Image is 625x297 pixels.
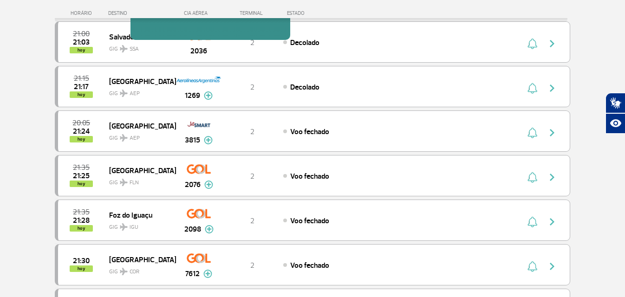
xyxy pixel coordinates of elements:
span: [GEOGRAPHIC_DATA] [109,164,169,176]
img: sino-painel-voo.svg [527,38,537,49]
img: seta-direita-painel-voo.svg [547,261,558,272]
span: 2036 [190,45,207,57]
span: hoy [70,265,93,272]
span: 1269 [185,90,200,101]
span: Decolado [290,83,319,92]
span: Foz do Iguaçu [109,209,169,221]
span: hoy [70,136,93,142]
span: 2076 [185,179,201,190]
img: mais-info-painel-voo.svg [204,91,213,100]
span: Voo fechado [290,261,329,270]
div: TERMINAL [222,10,282,16]
span: [GEOGRAPHIC_DATA] [109,75,169,87]
span: hoy [70,91,93,98]
span: 2025-08-26 21:15:00 [74,75,89,82]
span: hoy [70,225,93,232]
span: 2025-08-26 20:05:00 [72,120,90,126]
img: mais-info-painel-voo.svg [204,136,213,144]
img: destiny_airplane.svg [120,134,128,142]
div: CIA AÉREA [176,10,222,16]
span: Voo fechado [290,216,329,226]
button: Abrir tradutor de língua de sinais. [605,93,625,113]
span: 2025-08-26 21:35:00 [73,209,90,215]
div: DESTINO [108,10,176,16]
span: 2 [250,83,254,92]
span: Voo fechado [290,127,329,136]
span: [GEOGRAPHIC_DATA] [109,253,169,265]
span: 3815 [185,135,200,146]
span: 2025-08-26 21:30:00 [73,258,90,264]
span: GIG [109,40,169,53]
span: 2025-08-26 21:00:00 [73,31,90,37]
span: COR [130,268,139,276]
span: 2025-08-26 21:28:16 [73,217,90,224]
img: seta-direita-painel-voo.svg [547,38,558,49]
img: seta-direita-painel-voo.svg [547,216,558,227]
span: 2025-08-26 21:17:52 [74,84,89,90]
span: FLN [130,179,139,187]
img: sino-painel-voo.svg [527,172,537,183]
img: destiny_airplane.svg [120,223,128,231]
img: sino-painel-voo.svg [527,83,537,94]
img: seta-direita-painel-voo.svg [547,83,558,94]
span: 2 [250,216,254,226]
img: seta-direita-painel-voo.svg [547,127,558,138]
img: mais-info-painel-voo.svg [203,270,212,278]
span: 2025-08-26 21:35:00 [73,164,90,171]
span: 2 [250,127,254,136]
img: seta-direita-painel-voo.svg [547,172,558,183]
span: 2025-08-26 21:03:15 [73,39,90,45]
div: ESTADO [282,10,358,16]
span: [GEOGRAPHIC_DATA] [109,120,169,132]
img: sino-painel-voo.svg [527,127,537,138]
span: GIG [109,263,169,276]
span: 2025-08-26 21:25:00 [73,173,90,179]
img: mais-info-painel-voo.svg [204,181,213,189]
img: sino-painel-voo.svg [527,261,537,272]
span: 2025-08-26 21:24:07 [73,128,90,135]
span: 2 [250,261,254,270]
img: mais-info-painel-voo.svg [205,225,214,233]
span: 2098 [184,224,201,235]
span: SSA [130,45,139,53]
span: AEP [130,134,140,142]
img: sino-painel-voo.svg [527,216,537,227]
span: Salvador [109,31,169,43]
span: IGU [130,223,138,232]
span: GIG [109,174,169,187]
img: destiny_airplane.svg [120,45,128,52]
span: GIG [109,129,169,142]
button: Abrir recursos assistivos. [605,113,625,134]
span: GIG [109,84,169,98]
img: destiny_airplane.svg [120,179,128,186]
div: Plugin de acessibilidade da Hand Talk. [605,93,625,134]
span: Decolado [290,38,319,47]
span: 2 [250,172,254,181]
span: 7612 [185,268,200,279]
span: 2 [250,38,254,47]
div: HORÁRIO [58,10,108,16]
img: destiny_airplane.svg [120,268,128,275]
span: GIG [109,218,169,232]
span: Voo fechado [290,172,329,181]
span: hoy [70,181,93,187]
span: AEP [130,90,140,98]
span: hoy [70,47,93,53]
img: destiny_airplane.svg [120,90,128,97]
